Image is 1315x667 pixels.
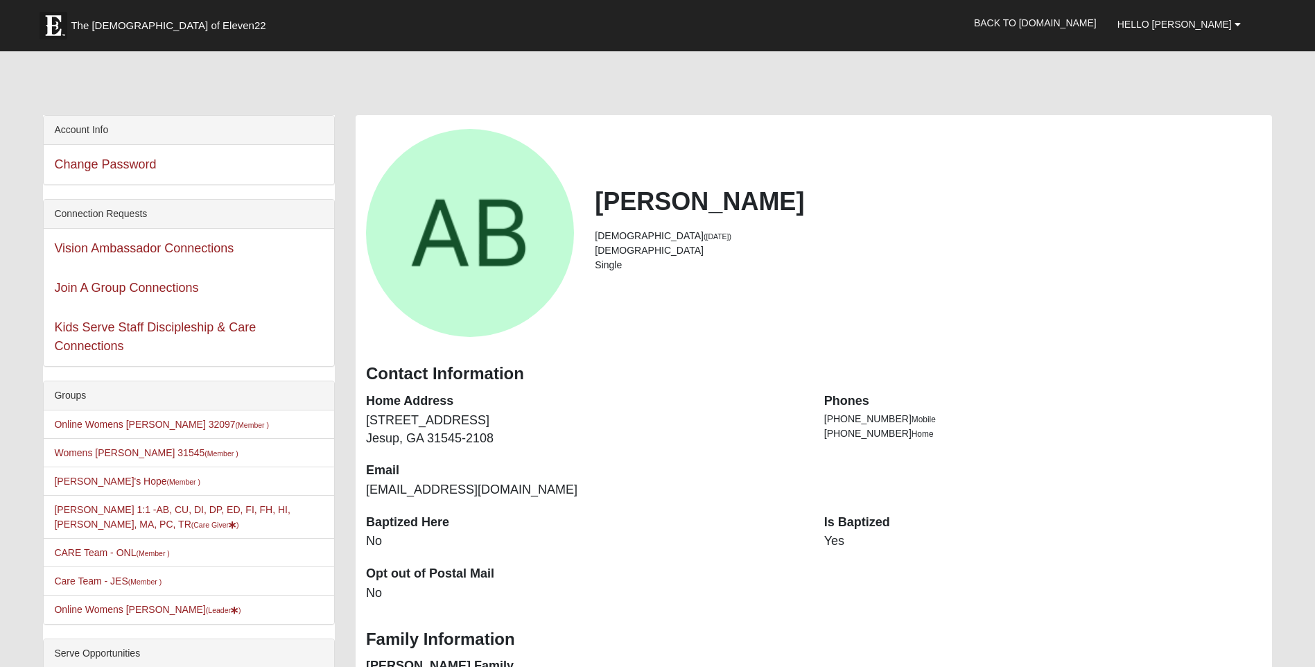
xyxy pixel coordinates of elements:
a: Hello [PERSON_NAME] [1107,7,1251,42]
li: [PHONE_NUMBER] [824,426,1262,441]
li: Single [595,258,1261,272]
dd: [STREET_ADDRESS] Jesup, GA 31545-2108 [366,412,803,447]
small: ([DATE]) [704,232,731,241]
a: The [DEMOGRAPHIC_DATA] of Eleven22 [33,5,310,40]
dd: No [366,532,803,551]
h2: [PERSON_NAME] [595,187,1261,216]
span: Mobile [912,415,936,424]
h3: Contact Information [366,364,1262,384]
dt: Baptized Here [366,514,803,532]
dd: Yes [824,532,1262,551]
div: Groups [44,381,334,410]
dt: Home Address [366,392,803,410]
a: Change Password [54,157,156,171]
dt: Opt out of Postal Mail [366,565,803,583]
dd: No [366,584,803,603]
a: View Fullsize Photo [366,129,574,337]
small: (Member ) [204,449,238,458]
dt: Is Baptized [824,514,1262,532]
small: (Care Giver ) [191,521,239,529]
a: Womens [PERSON_NAME] 31545(Member ) [54,447,238,458]
li: [DEMOGRAPHIC_DATA] [595,243,1261,258]
span: Hello [PERSON_NAME] [1117,19,1232,30]
dt: Phones [824,392,1262,410]
li: [PHONE_NUMBER] [824,412,1262,426]
dt: Email [366,462,803,480]
span: The [DEMOGRAPHIC_DATA] of Eleven22 [71,19,265,33]
div: Connection Requests [44,200,334,229]
a: [PERSON_NAME]'s Hope(Member ) [54,476,200,487]
a: Online Womens [PERSON_NAME](Leader) [54,604,241,615]
a: [PERSON_NAME] 1:1 -AB, CU, DI, DP, ED, FI, FH, HI, [PERSON_NAME], MA, PC, TR(Care Giver) [54,504,290,530]
img: Eleven22 logo [40,12,67,40]
li: [DEMOGRAPHIC_DATA] [595,229,1261,243]
a: CARE Team - ONL(Member ) [54,547,169,558]
a: Join A Group Connections [54,281,198,295]
small: (Member ) [167,478,200,486]
a: Back to [DOMAIN_NAME] [964,6,1107,40]
a: Online Womens [PERSON_NAME] 32097(Member ) [54,419,269,430]
h3: Family Information [366,630,1262,650]
small: (Leader ) [206,606,241,614]
small: (Member ) [136,549,169,557]
a: Vision Ambassador Connections [54,241,234,255]
a: Care Team - JES(Member ) [54,575,162,587]
a: Kids Serve Staff Discipleship & Care Connections [54,320,256,353]
div: Account Info [44,116,334,145]
dd: [EMAIL_ADDRESS][DOMAIN_NAME] [366,481,803,499]
small: (Member ) [128,578,162,586]
span: Home [912,429,934,439]
small: (Member ) [236,421,269,429]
